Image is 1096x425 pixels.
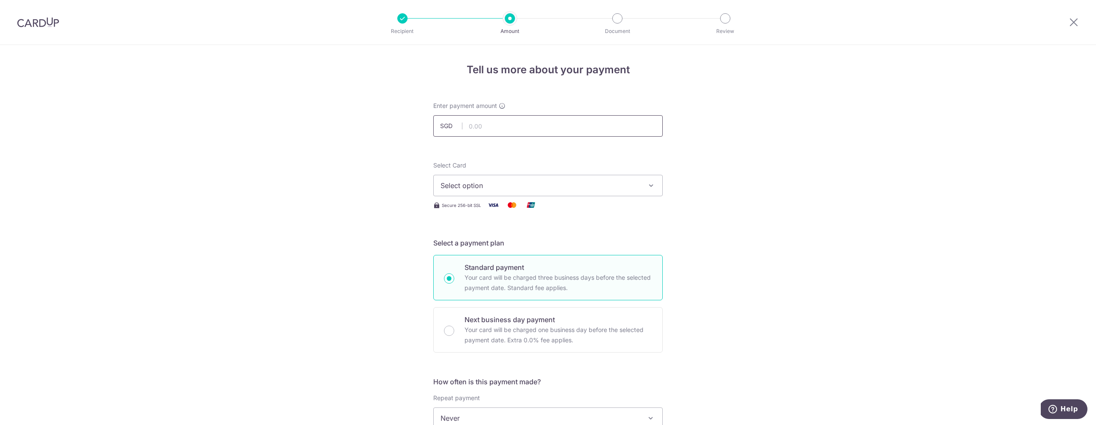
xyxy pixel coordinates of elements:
[503,200,521,210] img: Mastercard
[1041,399,1087,421] iframe: Opens a widget where you can find more information
[433,394,480,402] label: Repeat payment
[465,325,652,345] p: Your card will be charged one business day before the selected payment date. Extra 0.0% fee applies.
[441,180,640,191] span: Select option
[465,262,652,272] p: Standard payment
[442,202,481,209] span: Secure 256-bit SSL
[694,27,757,36] p: Review
[433,115,663,137] input: 0.00
[433,162,466,169] span: translation missing: en.payables.payment_networks.credit_card.summary.labels.select_card
[433,102,497,110] span: Enter payment amount
[522,200,539,210] img: Union Pay
[465,314,652,325] p: Next business day payment
[478,27,542,36] p: Amount
[17,17,59,27] img: CardUp
[433,377,663,387] h5: How often is this payment made?
[485,200,502,210] img: Visa
[465,272,652,293] p: Your card will be charged three business days before the selected payment date. Standard fee appl...
[586,27,649,36] p: Document
[433,175,663,196] button: Select option
[440,122,462,130] span: SGD
[371,27,434,36] p: Recipient
[433,62,663,78] h4: Tell us more about your payment
[433,238,663,248] h5: Select a payment plan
